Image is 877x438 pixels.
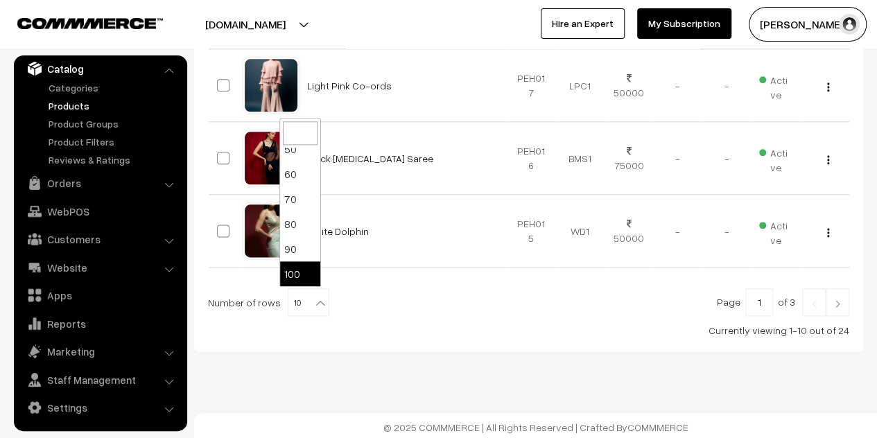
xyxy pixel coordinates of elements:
[17,311,182,336] a: Reports
[208,323,849,338] div: Currently viewing 1-10 out of 24
[759,69,792,102] span: Active
[605,122,654,195] td: 75000
[653,49,702,122] td: -
[702,195,752,268] td: -
[307,225,369,237] a: White Dolphin
[208,295,281,310] span: Number of rows
[17,199,182,224] a: WebPOS
[45,134,182,149] a: Product Filters
[17,395,182,420] a: Settings
[808,299,820,308] img: Left
[507,122,556,195] td: PEH016
[307,152,433,164] a: Black [MEDICAL_DATA] Saree
[637,8,731,39] a: My Subscription
[605,49,654,122] td: 50000
[778,296,795,308] span: of 3
[555,49,605,122] td: LPC1
[653,122,702,195] td: -
[507,195,556,268] td: PEH015
[288,289,329,317] span: 10
[17,56,182,81] a: Catalog
[507,49,556,122] td: PEH017
[45,116,182,131] a: Product Groups
[717,296,740,308] span: Page
[541,8,625,39] a: Hire an Expert
[17,18,163,28] img: COMMMERCE
[839,14,860,35] img: user
[45,98,182,113] a: Products
[17,367,182,392] a: Staff Management
[280,161,320,186] li: 60
[702,49,752,122] td: -
[280,137,320,161] li: 50
[827,82,829,91] img: Menu
[288,288,329,316] span: 10
[749,7,867,42] button: [PERSON_NAME]
[17,14,139,30] a: COMMMERCE
[759,142,792,175] span: Active
[307,80,392,91] a: Light Pink Co-ords
[605,195,654,268] td: 50000
[827,228,829,237] img: Menu
[653,195,702,268] td: -
[280,186,320,211] li: 70
[45,80,182,95] a: Categories
[702,122,752,195] td: -
[17,227,182,252] a: Customers
[831,299,844,308] img: Right
[759,215,792,247] span: Active
[280,236,320,261] li: 90
[45,152,182,167] a: Reviews & Ratings
[555,195,605,268] td: WD1
[627,421,688,433] a: COMMMERCE
[17,283,182,308] a: Apps
[17,255,182,280] a: Website
[280,211,320,236] li: 80
[827,155,829,164] img: Menu
[17,170,182,195] a: Orders
[157,7,334,42] button: [DOMAIN_NAME]
[280,261,320,286] li: 100
[17,339,182,364] a: Marketing
[555,122,605,195] td: BMS1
